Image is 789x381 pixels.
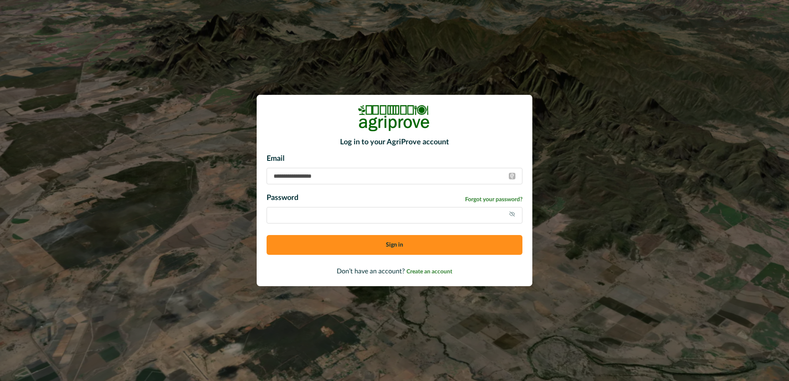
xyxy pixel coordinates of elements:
p: Don’t have an account? [267,266,522,276]
button: Sign in [267,235,522,255]
img: Logo Image [357,105,432,132]
p: Email [267,153,522,165]
span: Create an account [406,269,452,275]
h2: Log in to your AgriProve account [267,138,522,147]
p: Password [267,193,298,204]
a: Create an account [406,268,452,275]
a: Forgot your password? [465,195,522,204]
